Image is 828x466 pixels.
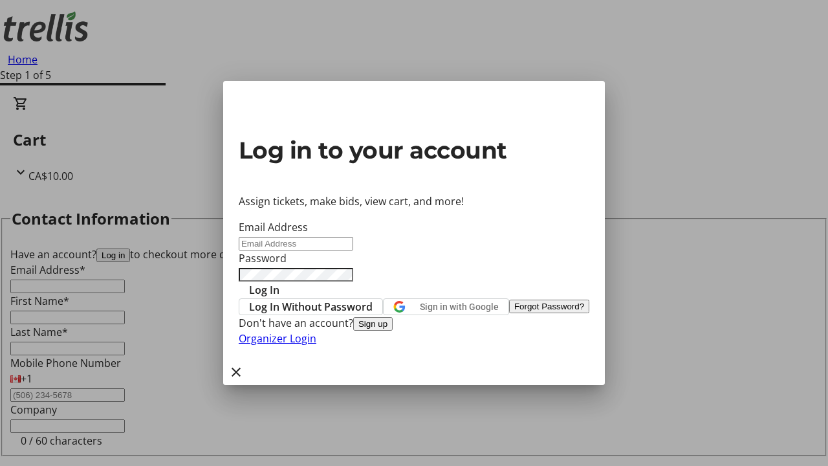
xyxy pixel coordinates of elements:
[239,298,383,315] button: Log In Without Password
[239,133,589,168] h2: Log in to your account
[249,299,373,315] span: Log In Without Password
[223,359,249,385] button: Close
[420,302,499,312] span: Sign in with Google
[239,315,589,331] div: Don't have an account?
[239,220,308,234] label: Email Address
[239,331,316,346] a: Organizer Login
[239,282,290,298] button: Log In
[239,251,287,265] label: Password
[509,300,589,313] button: Forgot Password?
[249,282,279,298] span: Log In
[353,317,393,331] button: Sign up
[383,298,509,315] button: Sign in with Google
[239,194,589,209] p: Assign tickets, make bids, view cart, and more!
[239,237,353,250] input: Email Address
